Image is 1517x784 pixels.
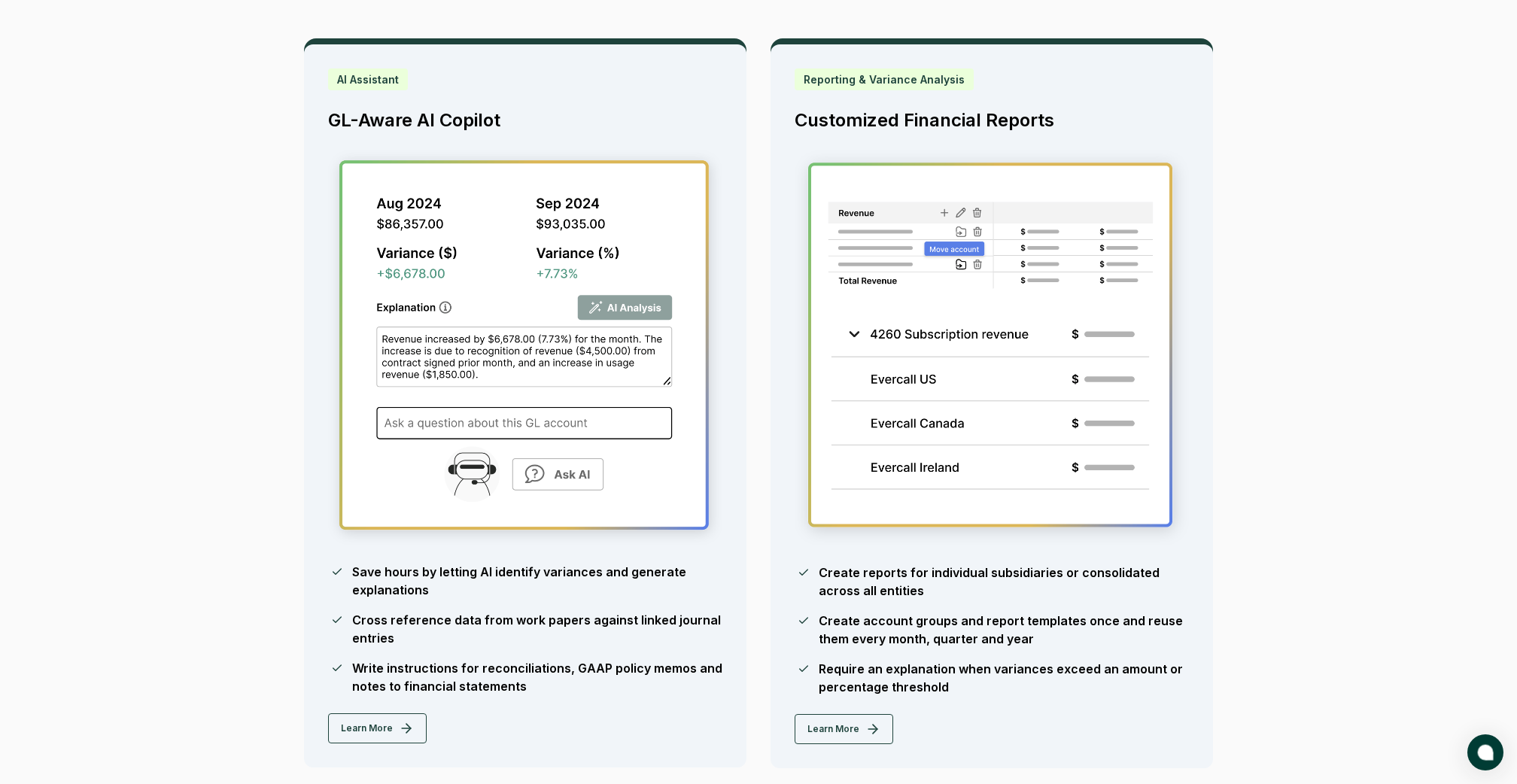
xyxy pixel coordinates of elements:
div: Create reports for individual subsidiaries or consolidated across all entities [819,564,1189,600]
div: Write instructions for reconciliations, GAAP policy memos and notes to financial statements [352,659,722,695]
div: Save hours by letting AI identify variances and generate explanations [352,563,722,599]
img: Financial Reporting [795,150,1189,545]
div: Create account groups and report templates once and reuse them every month, quarter and year [819,612,1189,648]
img: AI Copilot [328,150,722,545]
button: Learn More [795,714,893,744]
h3: Customized Financial Reports [795,108,1189,132]
div: AI Assistant [328,68,408,90]
h3: GL-Aware AI Copilot [328,108,722,132]
button: atlas-launcher [1467,734,1503,770]
div: Reporting & Variance Analysis [795,68,974,90]
div: Require an explanation when variances exceed an amount or percentage threshold [819,660,1189,696]
button: Learn More [328,713,427,743]
div: Cross reference data from work papers against linked journal entries [352,611,722,647]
